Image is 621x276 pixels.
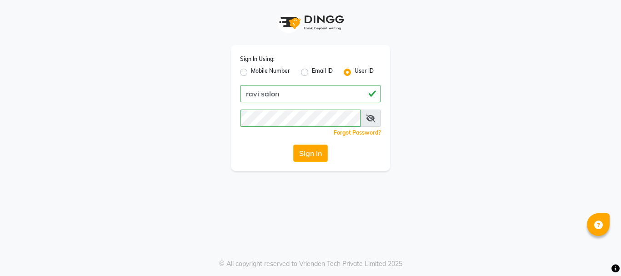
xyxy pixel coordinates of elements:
[240,110,361,127] input: Username
[334,129,381,136] a: Forgot Password?
[274,9,347,36] img: logo1.svg
[312,67,333,78] label: Email ID
[293,145,328,162] button: Sign In
[251,67,290,78] label: Mobile Number
[240,55,275,63] label: Sign In Using:
[240,85,381,102] input: Username
[355,67,374,78] label: User ID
